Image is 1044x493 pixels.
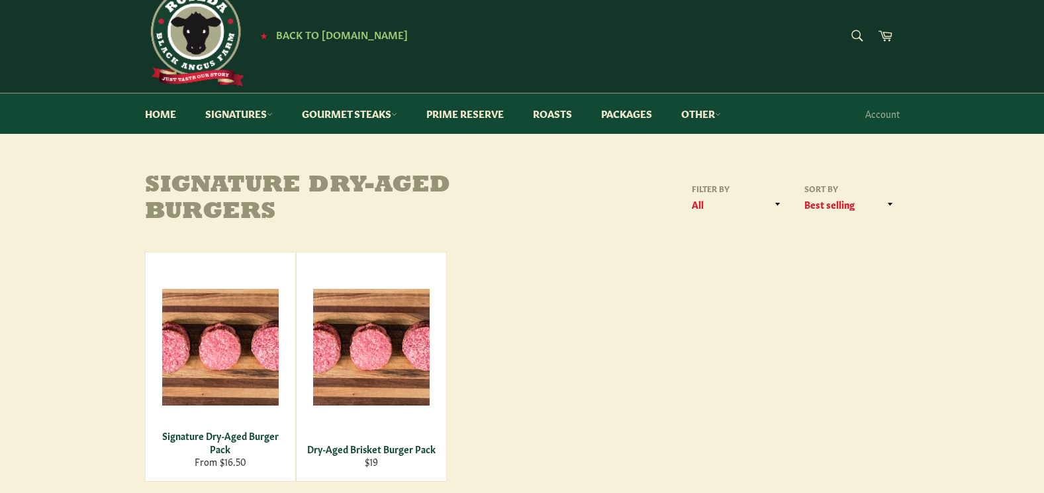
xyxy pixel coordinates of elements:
a: Account [859,94,906,133]
a: Dry-Aged Brisket Burger Pack Dry-Aged Brisket Burger Pack $19 [296,252,447,482]
label: Sort by [800,183,900,194]
div: Signature Dry-Aged Burger Pack [154,429,287,455]
a: Signatures [192,93,286,134]
a: ★ Back to [DOMAIN_NAME] [254,30,408,40]
a: Home [132,93,189,134]
div: $19 [305,455,438,468]
span: ★ [260,30,267,40]
img: Signature Dry-Aged Burger Pack [162,289,279,406]
a: Signature Dry-Aged Burger Pack Signature Dry-Aged Burger Pack From $16.50 [145,252,296,482]
img: Dry-Aged Brisket Burger Pack [313,289,430,406]
label: Filter by [688,183,787,194]
div: From $16.50 [154,455,287,468]
span: Back to [DOMAIN_NAME] [276,27,408,41]
a: Prime Reserve [413,93,517,134]
h1: Signature Dry-Aged Burgers [145,173,522,225]
a: Other [668,93,734,134]
a: Roasts [520,93,585,134]
a: Gourmet Steaks [289,93,410,134]
a: Packages [588,93,665,134]
div: Dry-Aged Brisket Burger Pack [305,443,438,455]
